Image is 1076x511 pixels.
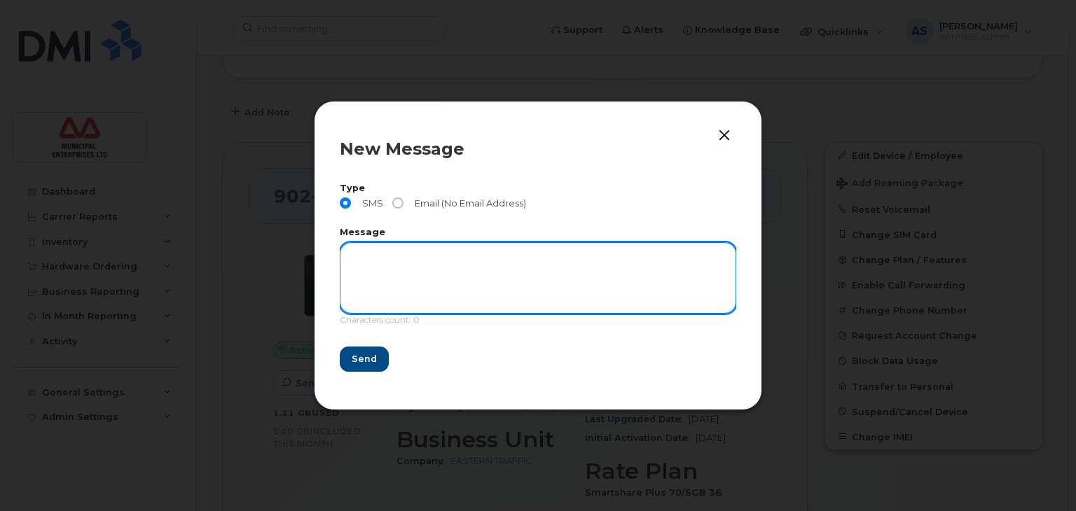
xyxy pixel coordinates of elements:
[340,141,736,157] div: New Message
[340,228,736,237] label: Message
[340,184,736,193] label: Type
[409,197,526,209] span: Email (No Email Address)
[340,346,389,372] button: Send
[392,197,403,209] input: Email (No Email Address)
[340,197,351,209] input: SMS
[352,352,377,365] span: Send
[340,314,736,334] div: Characters count: 0
[357,197,383,209] span: SMS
